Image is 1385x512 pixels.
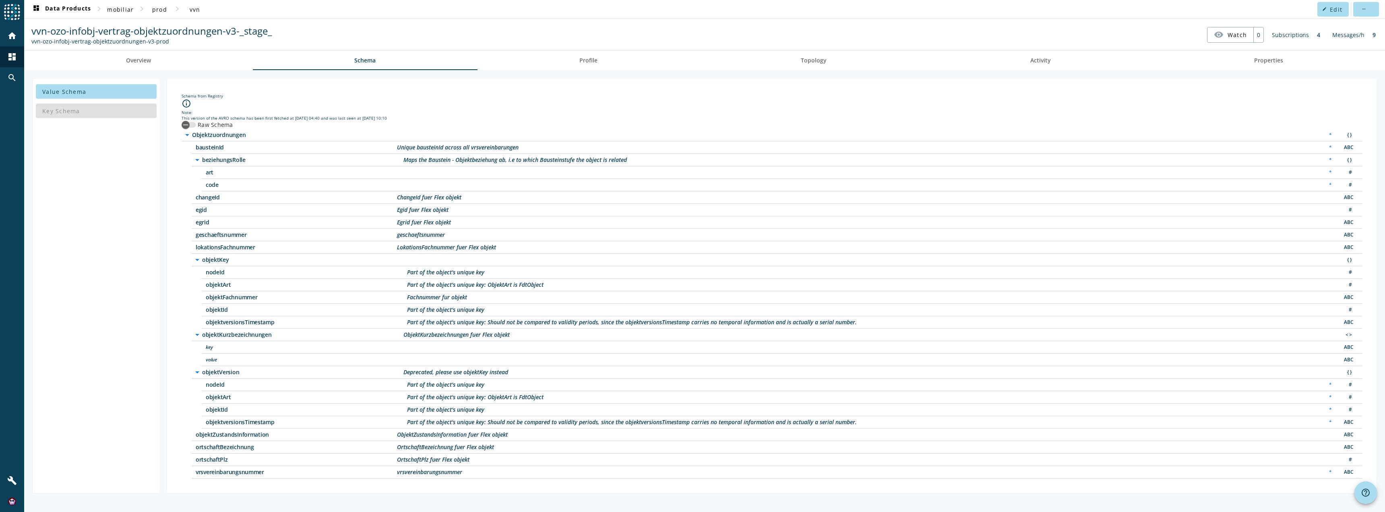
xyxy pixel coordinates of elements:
i: info_outline [182,99,191,108]
span: /geschaeftsnummer [196,232,397,238]
i: arrow_drop_down [192,330,202,340]
div: Description [397,145,519,150]
span: vvn [190,6,201,13]
div: Description [397,220,451,225]
span: Topology [801,58,827,63]
div: Description [407,419,857,425]
label: Raw Schema [196,121,233,129]
div: Required [1325,381,1336,389]
div: String [1340,468,1356,477]
div: Description [407,407,484,413]
div: Kafka Topic: vvn-ozo-infobj-vertrag-objektzuordnungen-v3-prod [31,37,272,45]
div: Number [1340,268,1356,277]
span: /objektZustandsInformation [196,432,397,437]
button: vvn [182,2,208,17]
div: Object [1340,368,1356,377]
div: String [1340,193,1356,202]
div: Subscriptions [1268,27,1313,43]
div: Required [1325,131,1336,139]
div: Description [397,444,494,450]
span: Profile [579,58,597,63]
div: Description [397,469,462,475]
span: /bausteinId [196,145,397,150]
div: Number [1340,393,1356,402]
div: Number [1340,181,1356,189]
div: String [1340,293,1356,302]
mat-icon: build [7,476,17,485]
mat-icon: visibility [1214,30,1224,39]
button: Edit [1317,2,1349,17]
span: Data Products [31,4,91,14]
div: Schema from Registry [182,93,1362,99]
div: Description [397,457,469,462]
div: Messages/h [1328,27,1368,43]
span: /objektVersion/objektArt [206,394,407,400]
div: Note: [182,110,1362,115]
div: String [1340,218,1356,227]
img: spoud-logo.svg [4,4,20,20]
i: arrow_drop_down [192,155,202,165]
span: /objektKurzbezeichnungen/value [206,357,407,363]
div: String [1340,431,1356,439]
i: arrow_drop_down [182,130,192,140]
span: /egid [196,207,397,213]
div: Required [1325,156,1336,164]
span: /objektKurzbezeichnungen [202,332,403,338]
button: Value Schema [36,84,157,99]
span: /beziehungsRolle/code [206,182,407,188]
div: Number [1340,381,1356,389]
span: /objektKey/objektversionsTimestamp [206,319,407,325]
div: Description [403,369,508,375]
div: String [1340,418,1356,427]
div: Object [1340,156,1356,164]
div: Description [407,282,544,288]
div: String [1340,356,1356,364]
span: /objektKurzbezeichnungen/key [206,344,407,350]
div: String [1340,443,1356,452]
mat-icon: help_outline [1361,488,1371,497]
img: f40bc641cdaa4136c0e0558ddde32189 [8,497,16,506]
span: Schema [354,58,376,63]
div: Number [1340,406,1356,414]
div: Description [407,269,484,275]
span: /beziehungsRolle [202,157,403,163]
div: Required [1325,406,1336,414]
div: Number [1340,281,1356,289]
div: Required [1325,143,1336,152]
div: Number [1340,168,1356,177]
div: Number [1340,306,1356,314]
mat-icon: dashboard [31,4,41,14]
span: /objektVersion [202,369,403,375]
span: /changeId [196,195,397,200]
div: This version of the AVRO schema has been first fetched at [DATE] 04:40 and was last seen at [DATE... [182,115,1362,121]
div: Map [1340,331,1356,339]
span: /objektKey/objektArt [206,282,407,288]
mat-icon: chevron_right [137,4,147,14]
div: Required [1325,468,1336,477]
span: Properties [1254,58,1283,63]
span: /ortschaftBezeichnung [196,444,397,450]
span: /objektVersion/objektId [206,407,407,413]
div: Required [1325,181,1336,189]
mat-icon: home [7,31,17,41]
div: Object [1340,256,1356,264]
span: /objektVersion/objektversionsTimestamp [206,419,407,425]
div: String [1340,231,1356,239]
mat-icon: chevron_right [94,4,104,14]
mat-icon: edit [1322,7,1327,11]
span: /egrid [196,220,397,225]
span: Edit [1330,6,1342,13]
span: Value Schema [42,88,86,95]
span: /objektVersion/nodeId [206,382,407,388]
div: 4 [1313,27,1324,43]
div: Description [407,294,467,300]
div: Description [403,157,627,163]
div: String [1340,243,1356,252]
div: Description [397,432,508,437]
div: String [1340,143,1356,152]
span: /vrsvereinbarungsnummer [196,469,397,475]
span: prod [152,6,167,13]
mat-icon: more_horiz [1361,7,1366,11]
span: /lokationsFachnummer [196,245,397,250]
div: Description [397,245,496,250]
